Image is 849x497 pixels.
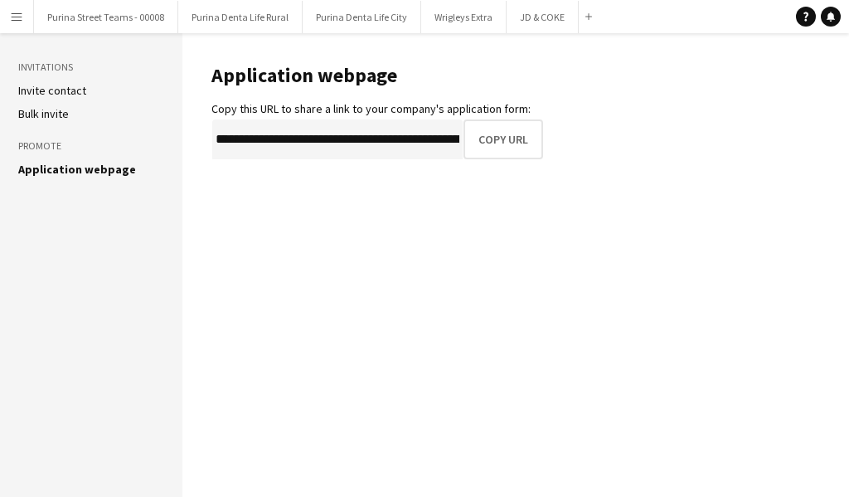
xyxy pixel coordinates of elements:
button: Purina Street Teams - 00008 [34,1,178,33]
a: Invite contact [18,83,86,98]
h1: Application webpage [211,63,543,88]
h3: Promote [18,139,164,153]
a: Bulk invite [18,106,69,121]
a: Application webpage [18,162,136,177]
button: Copy URL [463,119,543,159]
button: Wrigleys Extra [421,1,507,33]
button: Purina Denta Life City [303,1,421,33]
button: JD & COKE [507,1,579,33]
h3: Invitations [18,60,164,75]
div: Copy this URL to share a link to your company's application form: [211,101,543,116]
button: Purina Denta Life Rural [178,1,303,33]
